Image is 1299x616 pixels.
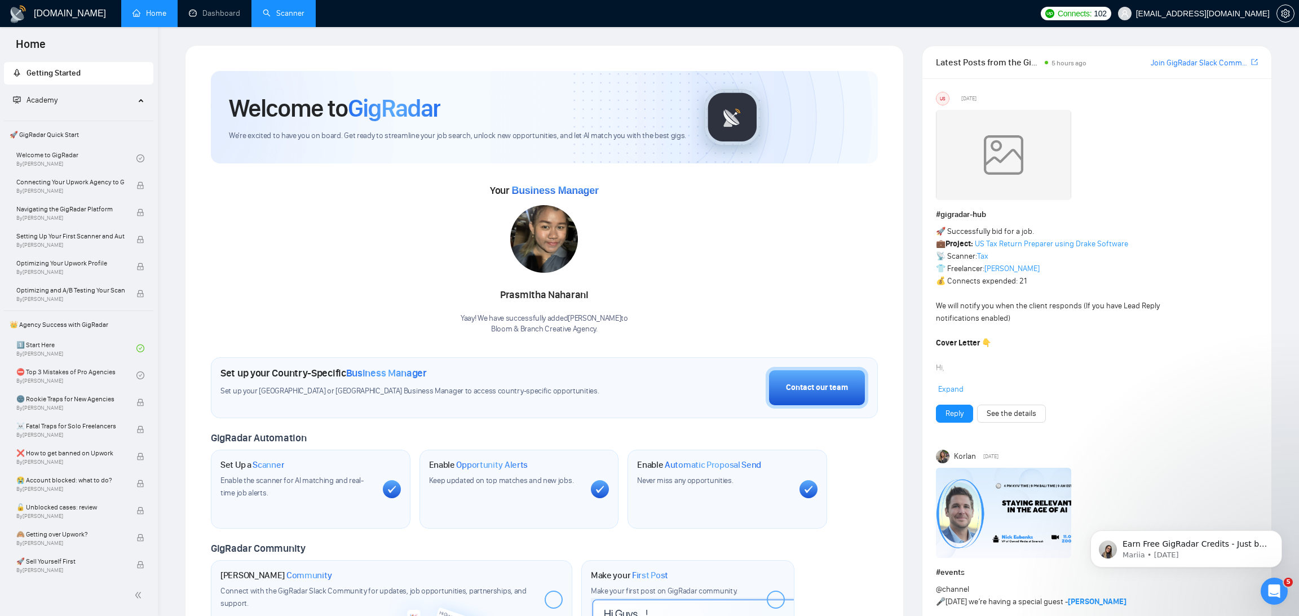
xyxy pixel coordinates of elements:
a: [PERSON_NAME] [1068,597,1126,606]
h1: Enable [637,459,761,471]
span: GigRadar Community [211,542,306,555]
span: We're excited to have you on board. Get ready to streamline your job search, unlock new opportuni... [229,131,686,141]
a: export [1251,57,1258,68]
span: setting [1277,9,1294,18]
span: By [PERSON_NAME] [16,567,125,574]
span: Keep updated on top matches and new jobs. [429,476,574,485]
span: lock [136,507,144,515]
span: 102 [1094,7,1106,20]
span: By [PERSON_NAME] [16,269,125,276]
span: Community [286,570,332,581]
img: logo [9,5,27,23]
a: searchScanner [263,8,304,18]
span: 5 [1284,578,1293,587]
span: Optimizing Your Upwork Profile [16,258,125,269]
span: lock [136,426,144,433]
span: 5 hours ago [1051,59,1086,67]
span: Business Manager [511,185,598,196]
span: lock [136,561,144,569]
span: By [PERSON_NAME] [16,296,125,303]
span: By [PERSON_NAME] [16,486,125,493]
span: Connect with the GigRadar Slack Community for updates, job opportunities, partnerships, and support. [220,586,527,608]
a: Reply [945,407,964,420]
span: [DATE] [961,94,977,104]
span: lock [136,181,144,189]
a: Join GigRadar Slack Community [1151,57,1249,69]
span: Automatic Proposal Send [665,459,761,471]
a: Welcome to GigRadarBy[PERSON_NAME] [16,146,136,171]
img: upwork-logo.png [1045,9,1054,18]
span: Academy [26,95,58,105]
h1: [PERSON_NAME] [220,570,332,581]
span: Business Manager [346,367,427,379]
span: By [PERSON_NAME] [16,188,125,194]
a: setting [1276,9,1294,18]
span: Set up your [GEOGRAPHIC_DATA] or [GEOGRAPHIC_DATA] Business Manager to access country-specific op... [220,386,609,397]
img: F09E0NJK02H-Nick%20Eubanks.png [936,468,1071,558]
li: Getting Started [4,62,153,85]
a: See the details [987,407,1036,420]
span: lock [136,480,144,488]
span: 😭 Account blocked: what to do? [16,475,125,486]
span: Enable the scanner for AI matching and real-time job alerts. [220,476,364,498]
span: Make your first post on GigRadar community. [591,586,737,596]
span: ☠️ Fatal Traps for Solo Freelancers [16,420,125,432]
span: 🙈 Getting over Upwork? [16,529,125,540]
iframe: Intercom live chat [1261,578,1288,605]
span: Optimizing and A/B Testing Your Scanner for Better Results [16,285,125,296]
p: Bloom & Branch Creative Agency . [461,324,628,335]
span: lock [136,534,144,542]
span: By [PERSON_NAME] [16,513,125,520]
span: [DATE] [983,451,998,462]
h1: Set up your Country-Specific [220,367,427,379]
h1: Welcome to [229,93,440,123]
a: US Tax Return Preparer using Drake Software [975,239,1128,249]
img: weqQh+iSagEgQAAAABJRU5ErkJggg== [936,110,1071,200]
span: GigRadar Automation [211,432,306,444]
span: check-circle [136,154,144,162]
span: lock [136,398,144,406]
span: 🔓 Unblocked cases: review [16,502,125,513]
strong: Project: [945,239,973,249]
a: homeHome [132,8,166,18]
a: dashboardDashboard [189,8,240,18]
span: Connects: [1058,7,1092,20]
div: Yaay! We have successfully added [PERSON_NAME] to [461,313,628,335]
h1: Make your [591,570,668,581]
span: Latest Posts from the GigRadar Community [936,55,1041,69]
span: lock [136,209,144,216]
span: By [PERSON_NAME] [16,540,125,547]
span: 👑 Agency Success with GigRadar [5,313,152,336]
span: export [1251,57,1258,67]
strong: Cover Letter 👇 [936,338,991,348]
img: Korlan [936,450,949,463]
a: [PERSON_NAME] [984,264,1040,273]
span: By [PERSON_NAME] [16,242,125,249]
span: By [PERSON_NAME] [16,215,125,221]
span: Expand [938,384,964,394]
span: lock [136,453,144,460]
span: Academy [13,95,58,105]
span: lock [136,236,144,243]
span: lock [136,263,144,271]
div: Contact our team [786,382,848,394]
img: gigradar-logo.png [704,89,761,145]
span: Never miss any opportunities. [637,476,733,485]
span: rocket [13,69,21,77]
button: Contact our team [766,367,868,409]
a: Tax [977,251,988,261]
span: By [PERSON_NAME] [16,432,125,438]
h1: # gigradar-hub [936,209,1258,221]
span: Home [7,36,55,60]
span: double-left [134,590,145,601]
span: Your [490,184,599,197]
span: Navigating the GigRadar Platform [16,203,125,215]
span: 🚀 GigRadar Quick Start [5,123,152,146]
span: 🚀 Sell Yourself First [16,556,125,567]
span: By [PERSON_NAME] [16,459,125,466]
span: check-circle [136,371,144,379]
